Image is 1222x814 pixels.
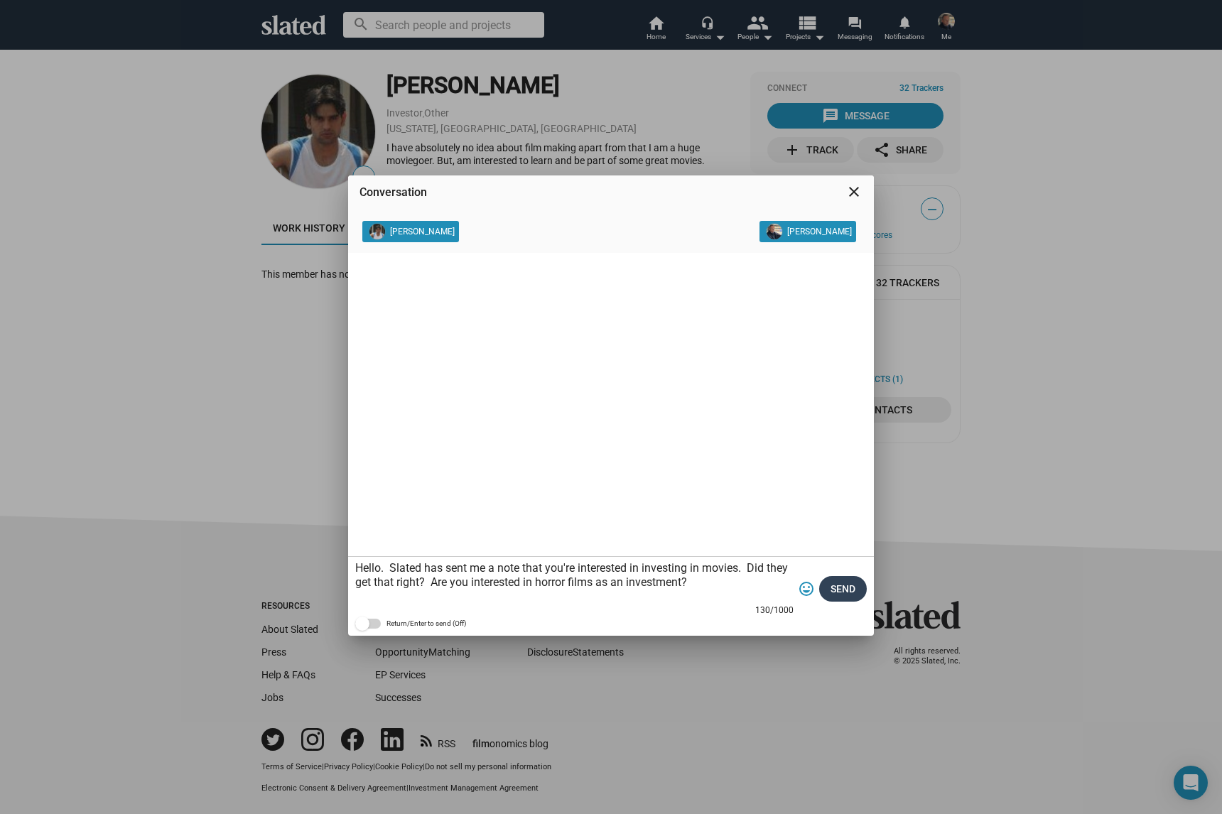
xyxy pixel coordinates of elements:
[755,605,794,617] mat-hint: 130/1000
[767,224,782,239] img: Normann Pokorny
[386,615,466,632] span: Return/Enter to send (Off)
[845,183,863,200] mat-icon: close
[798,580,815,597] mat-icon: tag_faces
[831,576,855,602] span: Send
[819,576,867,602] button: Send
[787,224,852,239] span: [PERSON_NAME]
[359,185,427,199] span: Conversation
